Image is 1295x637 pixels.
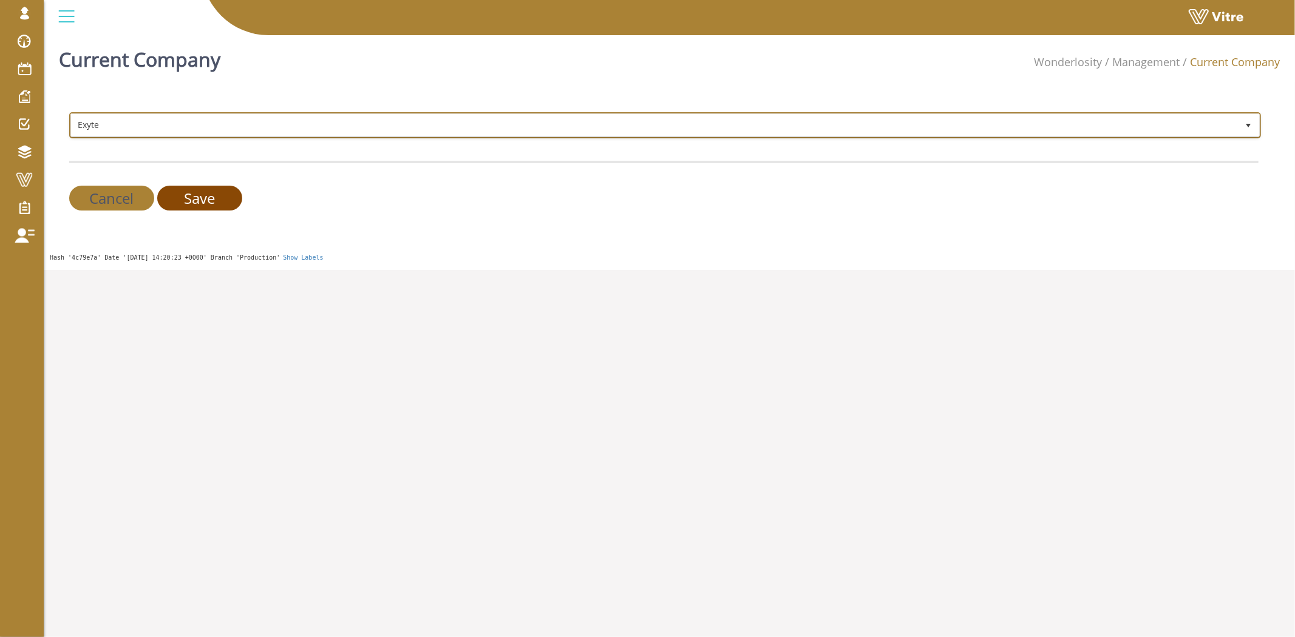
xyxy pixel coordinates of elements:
input: Cancel [69,186,154,211]
span: Hash '4c79e7a' Date '[DATE] 14:20:23 +0000' Branch 'Production' [50,254,280,261]
a: Wonderlosity [1034,55,1102,69]
input: Save [157,186,242,211]
li: Management [1102,55,1180,70]
li: Current Company [1180,55,1280,70]
h1: Current Company [59,30,220,82]
span: select [1237,114,1259,136]
span: Exyte [71,114,1237,136]
a: Show Labels [283,254,323,261]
